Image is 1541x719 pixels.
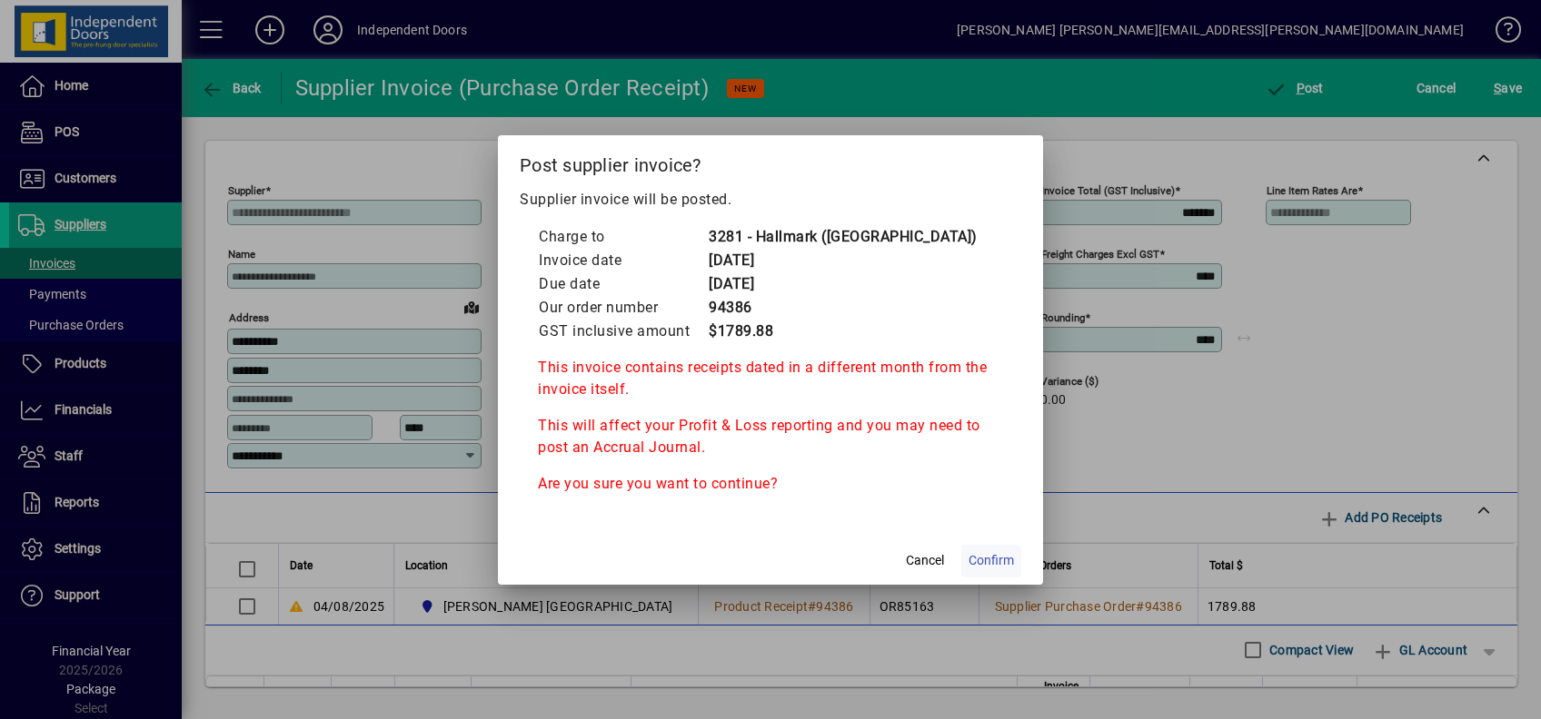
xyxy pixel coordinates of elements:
[538,249,708,272] td: Invoice date
[961,545,1021,577] button: Confirm
[538,320,708,343] td: GST inclusive amount
[538,415,1003,458] p: This will affect your Profit & Loss reporting and you may need to post an Accrual Journal.
[969,551,1014,570] span: Confirm
[538,272,708,296] td: Due date
[708,296,978,320] td: 94386
[538,225,708,249] td: Charge to
[498,135,1043,188] h2: Post supplier invoice?
[708,225,978,249] td: 3281 - Hallmark ([GEOGRAPHIC_DATA])
[520,189,1021,211] p: Supplier invoice will be posted.
[538,357,1003,400] p: This invoice contains receipts dated in a different month from the invoice itself.
[906,551,944,570] span: Cancel
[896,545,954,577] button: Cancel
[538,296,708,320] td: Our order number
[708,320,978,343] td: $1789.88
[708,272,978,296] td: [DATE]
[708,249,978,272] td: [DATE]
[538,473,1003,495] p: Are you sure you want to continue?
